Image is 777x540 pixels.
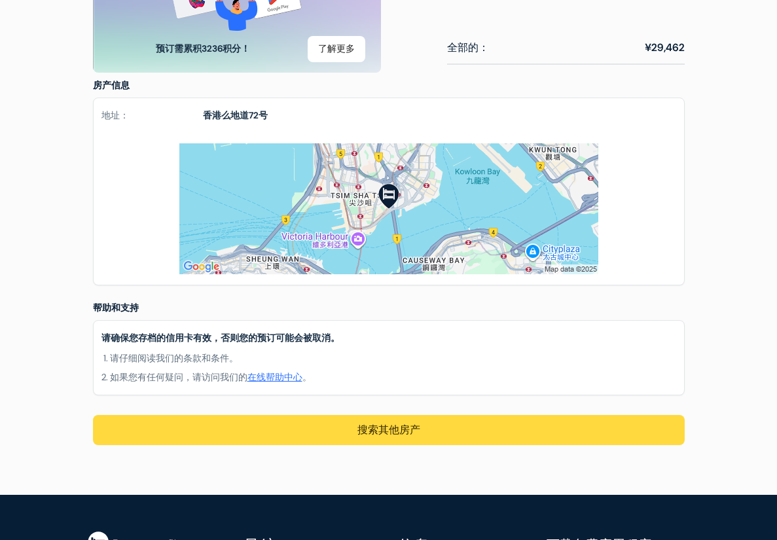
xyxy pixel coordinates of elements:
font: 请仔细阅读我们的条款和条件。 [110,352,238,364]
font: 地道 [230,109,249,121]
font: 如果您有任何疑问，请访问我们的 [110,371,247,383]
font: 。 [302,371,312,383]
img: staticmap [179,143,598,274]
font: 请确保您存档的信用卡有效，否则您的预订可能会被取消。 [101,332,340,344]
a: 在线帮助中心 [247,371,302,383]
font: 香港么 [203,109,230,121]
a: 搜索其他房产 [357,423,420,437]
font: 地址： [101,109,129,121]
font: 预订需累积3236积分！ [156,43,250,54]
font: ¥29,462 [645,41,685,54]
font: 号 [259,109,268,121]
font: 帮助和支持 [93,302,139,314]
font: 72 [249,109,259,121]
font: 房产信息 [93,79,130,91]
font: 了解更多 [318,43,355,54]
font: 全部的： [447,41,489,54]
button: 了解更多 [308,36,365,62]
